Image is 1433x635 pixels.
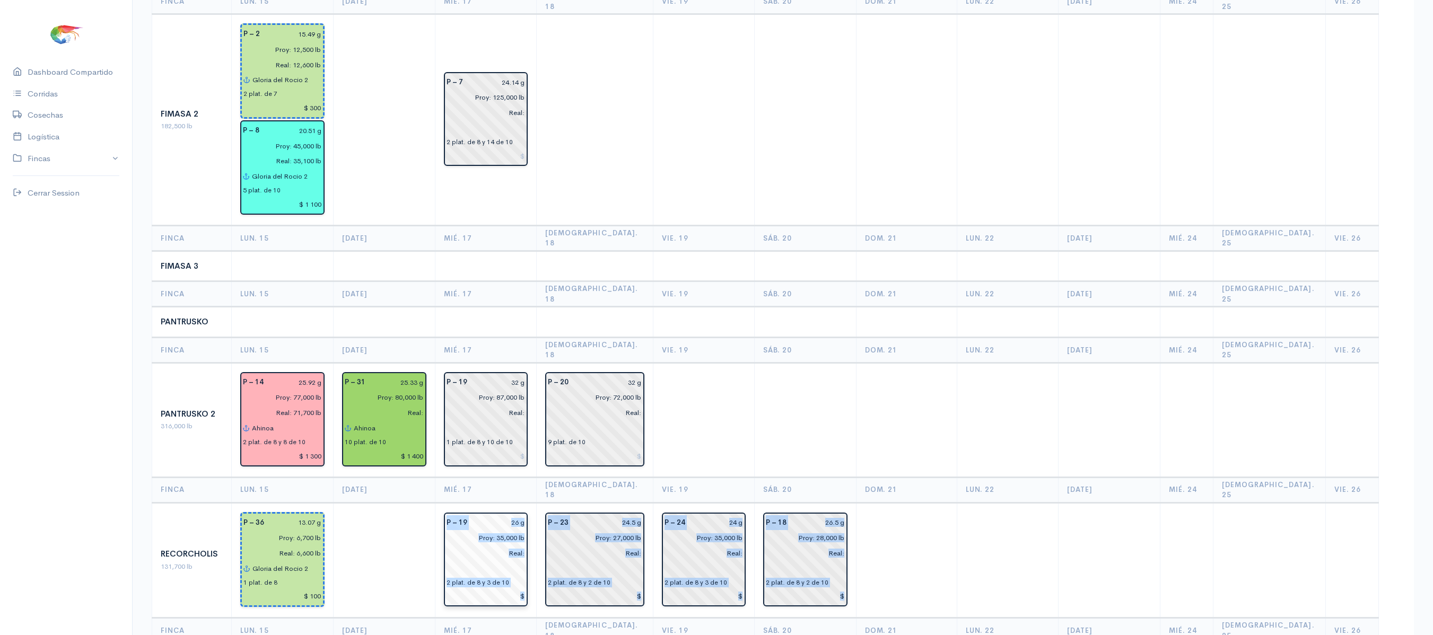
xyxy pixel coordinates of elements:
[231,477,333,502] th: Lun. 15
[440,390,526,405] input: estimadas
[957,337,1059,363] th: Lun. 22
[240,512,325,607] div: Piscina: 36 Tipo: Raleo Peso: 13.07 g Libras Proy: 6,700 lb Libras Reales: 6,600 lb Rendimiento: ...
[447,448,526,464] input: $
[338,390,424,405] input: estimadas
[755,281,857,307] th: Sáb. 20
[240,372,325,466] div: Piscina: 14 Peso: 25.92 g Libras Proy: 77,000 lb Libras Reales: 71,700 lb Rendimiento: 93.1% Empa...
[243,100,321,116] input: $
[692,515,744,531] input: g
[856,281,957,307] th: Dom. 21
[243,578,277,587] div: 1 plat. de 8
[152,281,232,307] th: Finca
[240,23,325,119] div: Piscina: 2 Tipo: Raleo Peso: 15.49 g Libras Proy: 12,500 lb Libras Reales: 12,600 lb Rendimiento:...
[237,390,322,405] input: estimadas
[435,337,537,363] th: Mié. 17
[231,281,333,307] th: Lun. 15
[440,530,526,545] input: estimadas
[856,225,957,251] th: Dom. 21
[537,337,653,363] th: [DEMOGRAPHIC_DATA]. 18
[161,548,223,560] div: Recorcholis
[537,477,653,502] th: [DEMOGRAPHIC_DATA]. 18
[1213,477,1325,502] th: [DEMOGRAPHIC_DATA]. 25
[755,477,857,502] th: Sáb. 20
[541,405,641,420] input: pescadas
[766,578,828,587] div: 2 plat. de 8 y 2 de 10
[957,225,1059,251] th: Lun. 22
[447,148,526,164] input: $
[1325,225,1378,251] th: Vie. 26
[161,121,193,130] span: 182,500 lb
[1213,281,1325,307] th: [DEMOGRAPHIC_DATA]. 25
[333,477,435,502] th: [DATE]
[469,75,526,90] input: g
[237,375,270,390] div: P – 14
[444,513,528,607] div: Piscina: 19 Peso: 26 g Libras Proy: 35,000 lb Empacadora: Sin asignar Plataformas: 2 plat. de 8 y...
[548,578,610,587] div: 2 plat. de 8 y 2 de 10
[243,448,322,464] input: $
[237,515,270,531] div: P – 36
[447,137,513,147] div: 2 plat. de 8 y 14 de 10
[653,337,755,363] th: Vie. 19
[1325,477,1378,502] th: Vie. 26
[237,138,322,154] input: estimadas
[474,515,526,531] input: g
[345,448,424,464] input: $
[231,225,333,251] th: Lun. 15
[541,375,575,390] div: P – 20
[237,405,322,420] input: pescadas
[345,437,386,447] div: 10 plat. de 10
[435,225,537,251] th: Mié. 17
[161,408,223,420] div: Pantrusko 2
[541,545,641,561] input: pescadas
[653,281,755,307] th: Vie. 19
[152,337,232,363] th: Finca
[653,225,755,251] th: Vie. 19
[440,405,526,420] input: pescadas
[440,515,474,531] div: P – 19
[1160,337,1213,363] th: Mié. 24
[1213,225,1325,251] th: [DEMOGRAPHIC_DATA]. 25
[333,225,435,251] th: [DATE]
[1325,337,1378,363] th: Vie. 26
[856,477,957,502] th: Dom. 21
[447,578,509,587] div: 2 plat. de 8 y 3 de 10
[333,337,435,363] th: [DATE]
[447,589,526,604] input: $
[243,437,305,447] div: 2 plat. de 8 y 8 de 10
[243,186,281,195] div: 5 plat. de 10
[658,515,692,531] div: P – 24
[161,316,223,328] div: Pantrusko
[338,405,424,420] input: pescadas
[550,589,642,604] input: $
[658,545,744,561] input: pescadas
[231,337,333,363] th: Lun. 15
[440,105,526,120] input: pescadas
[766,589,845,604] input: $
[537,225,653,251] th: [DEMOGRAPHIC_DATA]. 18
[161,562,193,571] span: 131,700 lb
[243,89,277,99] div: 2 plat. de 7
[653,477,755,502] th: Vie. 19
[957,477,1059,502] th: Lun. 22
[1059,477,1160,502] th: [DATE]
[957,281,1059,307] th: Lun. 22
[237,530,321,545] input: estimadas
[658,530,744,545] input: estimadas
[435,281,537,307] th: Mié. 17
[338,375,372,390] div: P – 31
[372,375,424,390] input: g
[152,477,232,502] th: Finca
[237,123,266,138] div: P – 8
[793,515,845,531] input: g
[550,448,642,464] input: $
[1059,281,1160,307] th: [DATE]
[152,225,232,251] th: Finca
[1160,225,1213,251] th: Mié. 24
[545,513,644,607] div: Piscina: 23 Peso: 24.5 g Libras Proy: 27,000 lb Empacadora: Sin asignar Plataformas: 2 plat. de 8...
[759,530,845,545] input: estimadas
[237,27,266,42] div: P – 2
[342,372,426,466] div: Piscina: 31 Peso: 25.33 g Libras Proy: 80,000 lb Empacadora: Expotuna Gabarra: Ahinoa Plataformas...
[270,375,322,390] input: g
[856,337,957,363] th: Dom. 21
[541,515,575,531] div: P – 23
